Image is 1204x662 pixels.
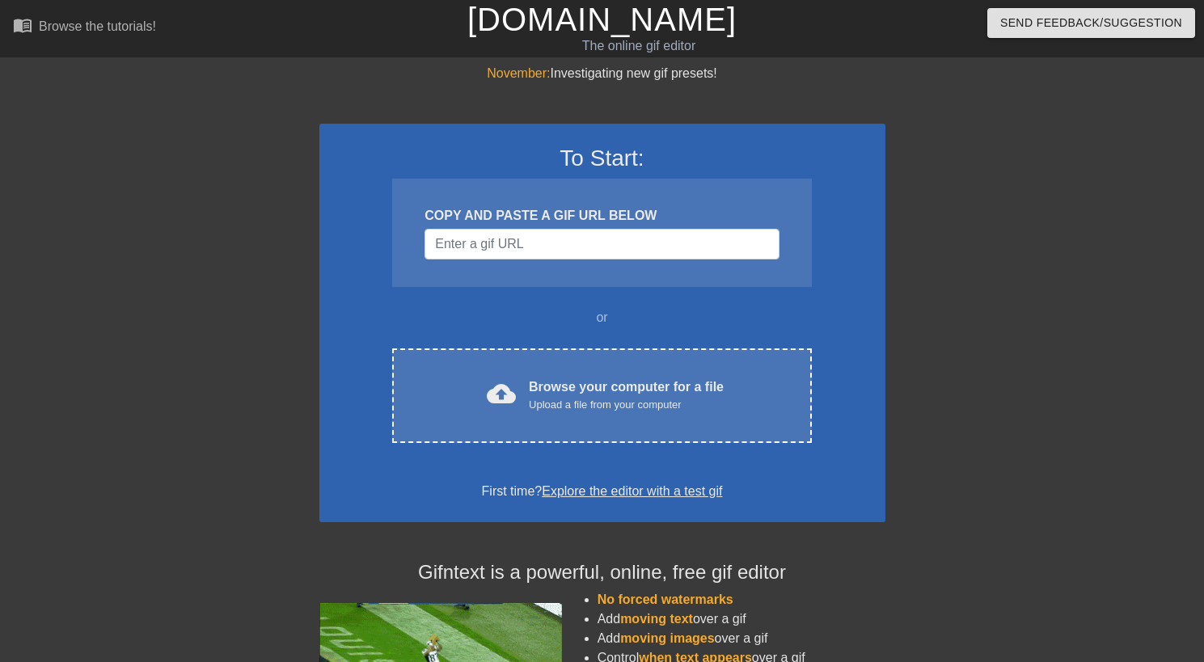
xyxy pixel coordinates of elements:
a: [DOMAIN_NAME] [467,2,737,37]
a: Explore the editor with a test gif [542,484,722,498]
div: COPY AND PASTE A GIF URL BELOW [425,206,779,226]
h4: Gifntext is a powerful, online, free gif editor [319,561,885,584]
div: Upload a file from your computer [529,397,724,413]
li: Add over a gif [598,609,885,629]
button: Send Feedback/Suggestion [987,8,1195,38]
div: or [361,308,843,327]
span: November: [487,66,550,80]
span: moving images [620,631,714,645]
div: The online gif editor [409,36,868,56]
span: Send Feedback/Suggestion [1000,13,1182,33]
span: No forced watermarks [598,592,733,606]
li: Add over a gif [598,629,885,648]
div: Investigating new gif presets! [319,64,885,83]
div: Browse your computer for a file [529,377,724,413]
h3: To Start: [340,145,864,172]
input: Username [425,229,779,259]
div: Browse the tutorials! [39,19,156,33]
div: First time? [340,482,864,501]
span: menu_book [13,15,32,35]
span: cloud_upload [487,379,516,408]
a: Browse the tutorials! [13,15,156,40]
span: moving text [620,612,693,626]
